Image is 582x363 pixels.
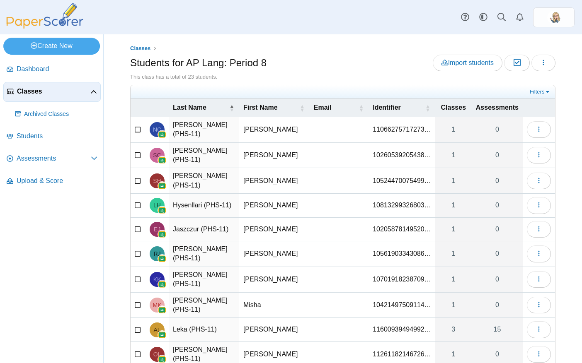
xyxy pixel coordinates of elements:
img: googleClassroom-logo.png [158,230,166,238]
td: [PERSON_NAME] (PHS-11) [169,241,239,267]
span: Kaya Kaniecki (PHS-11) [153,276,161,282]
span: Last Name [173,104,206,111]
span: Assessments [17,154,91,163]
span: Samuel Hormoz (PHS-11) [153,178,161,184]
span: Upload & Score [17,176,97,185]
span: First Name [243,104,278,111]
span: Archived Classes [24,110,97,118]
td: [PERSON_NAME] [239,267,310,293]
span: Classes [17,87,90,96]
a: 0 [472,117,523,142]
a: 0 [472,143,523,168]
a: 1 [435,267,472,292]
span: Alexander Leka (PHS-11) [153,327,160,333]
td: [PERSON_NAME] [239,241,310,267]
span: Misha Kovac (PHS-11) [153,302,162,308]
img: ps.zKYLFpFWctilUouI [547,11,560,24]
td: [PERSON_NAME] (PHS-11) [169,117,239,143]
a: Dashboard [3,60,101,79]
a: Archived Classes [12,104,101,124]
img: PaperScorer [3,3,86,29]
span: Identifier [373,104,401,111]
img: googleClassroom-logo.png [158,156,166,164]
td: [PERSON_NAME] [239,117,310,143]
td: [PERSON_NAME] (PHS-11) [169,267,239,293]
span: 107019182387096688835 [373,276,431,283]
a: Alerts [511,8,529,26]
h1: Students for AP Lang: Period 8 [130,56,267,70]
span: First Name : Activate to sort [300,99,305,116]
span: Luis Hysenllari (PHS-11) [153,202,161,208]
span: Email [314,104,332,111]
span: 112611821467263141857 [373,351,431,358]
a: 1 [435,194,472,217]
span: Email : Activate to sort [359,99,364,116]
a: Classes [3,82,101,102]
span: 110662757172738134920 [373,126,431,133]
span: 102058781495205492853 [373,226,431,233]
a: 0 [472,267,523,292]
td: [PERSON_NAME] (PHS-11) [169,143,239,168]
span: 102605392054387052926 [373,151,431,159]
img: googleClassroom-logo.png [158,182,166,190]
span: 105619033430869106814 [373,250,431,257]
span: Emily Wasley [547,11,560,24]
img: googleClassroom-logo.png [158,306,166,314]
span: 116009394949926344692 [373,326,431,333]
td: Jaszczur (PHS-11) [169,218,239,241]
img: googleClassroom-logo.png [158,130,166,139]
td: Leka (PHS-11) [169,318,239,341]
span: Identifier : Activate to sort [425,99,430,116]
a: ps.zKYLFpFWctilUouI [533,7,575,27]
td: [PERSON_NAME] [239,143,310,168]
a: 0 [472,168,523,193]
td: [PERSON_NAME] (PHS-11) [169,293,239,318]
td: Hysenllari (PHS-11) [169,194,239,217]
a: Assessments [3,149,101,169]
span: 104214975091146629807 [373,301,431,308]
a: Filters [528,88,553,96]
td: Misha [239,293,310,318]
span: Students [17,132,97,141]
img: googleClassroom-logo.png [158,206,166,214]
a: Import students [433,55,502,71]
a: 0 [472,218,523,241]
a: PaperScorer [3,23,86,30]
span: Dashboard [17,65,97,74]
img: googleClassroom-logo.png [158,280,166,288]
span: Classes [441,104,466,111]
a: Classes [128,43,153,54]
span: Noah Campbell (PHS-11) [153,127,161,132]
td: [PERSON_NAME] [239,318,310,341]
span: Classes [130,45,150,51]
span: 105244700754997271402 [373,177,431,184]
img: googleClassroom-logo.png [158,255,166,263]
a: 1 [435,168,472,193]
a: Upload & Score [3,171,101,191]
span: Import students [441,59,494,66]
span: Last Name : Activate to invert sorting [229,99,234,116]
img: googleClassroom-logo.png [158,331,166,339]
span: Emily Jaszczur (PHS-11) [154,226,160,232]
a: 1 [435,143,472,168]
span: Sasha Coronel (PHS-11) [153,152,161,158]
a: Create New [3,38,100,54]
a: 0 [472,241,523,267]
td: [PERSON_NAME] [239,218,310,241]
a: Students [3,127,101,147]
a: 0 [472,293,523,318]
div: This class has a total of 23 students. [130,73,555,81]
a: 15 [472,318,523,341]
span: Assessments [476,104,519,111]
a: 1 [435,218,472,241]
a: 1 [435,293,472,318]
span: Rebecca Jurado (PHS-11) [153,251,160,257]
td: [PERSON_NAME] (PHS-11) [169,168,239,194]
a: 1 [435,117,472,142]
td: [PERSON_NAME] [239,168,310,194]
a: 3 [435,318,472,341]
span: Olivia Leonetti (PHS-11) [153,351,161,357]
a: 0 [472,194,523,217]
td: [PERSON_NAME] [239,194,310,217]
span: 108132993268033679827 [373,202,431,209]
